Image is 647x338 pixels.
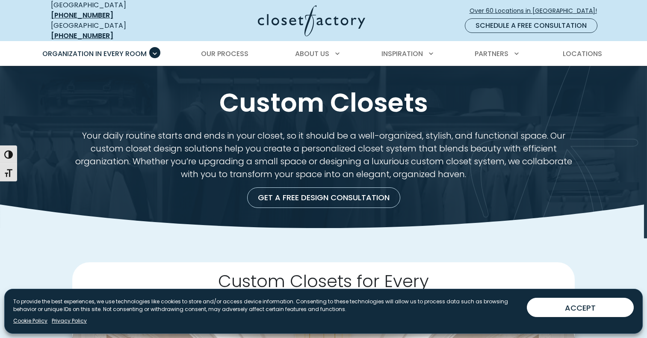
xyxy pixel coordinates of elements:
div: [GEOGRAPHIC_DATA] [51,21,175,41]
a: Over 60 Locations in [GEOGRAPHIC_DATA]! [469,3,604,18]
span: Custom Closets for Every [218,269,429,293]
a: Privacy Policy [52,317,87,325]
button: ACCEPT [527,298,634,317]
span: Budget [363,283,431,317]
h1: Custom Closets [49,86,598,119]
span: Organization in Every Room [42,49,147,59]
span: Our Process [201,49,248,59]
img: Closet Factory Logo [258,5,365,36]
a: Schedule a Free Consultation [465,18,597,33]
p: To provide the best experiences, we use technologies like cookies to store and/or access device i... [13,298,520,313]
a: Cookie Policy [13,317,47,325]
a: [PHONE_NUMBER] [51,31,113,41]
a: [PHONE_NUMBER] [51,10,113,20]
span: Partners [475,49,508,59]
span: Inspiration [381,49,423,59]
nav: Primary Menu [36,42,611,66]
span: Locations [563,49,602,59]
a: Get a Free Design Consultation [247,187,400,208]
span: Over 60 Locations in [GEOGRAPHIC_DATA]! [470,6,604,15]
p: Your daily routine starts and ends in your closet, so it should be a well-organized, stylish, and... [72,129,575,181]
span: About Us [295,49,329,59]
